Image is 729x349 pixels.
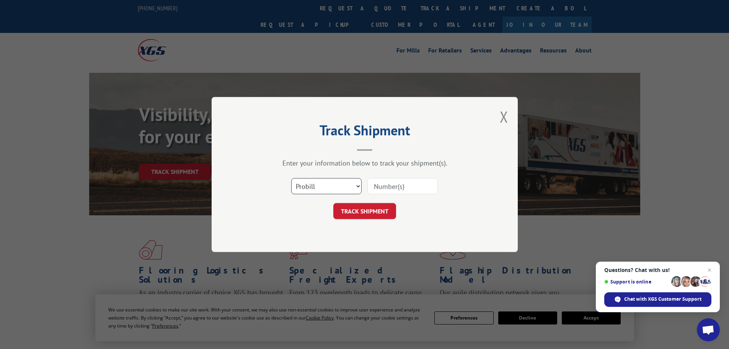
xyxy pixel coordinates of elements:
[624,296,701,303] span: Chat with XGS Customer Support
[697,318,720,341] a: Open chat
[604,267,711,273] span: Questions? Chat with us!
[333,203,396,219] button: TRACK SHIPMENT
[604,279,669,285] span: Support is online
[250,125,479,139] h2: Track Shipment
[604,292,711,307] span: Chat with XGS Customer Support
[367,178,438,194] input: Number(s)
[500,107,508,127] button: Close modal
[250,159,479,167] div: Enter your information below to track your shipment(s).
